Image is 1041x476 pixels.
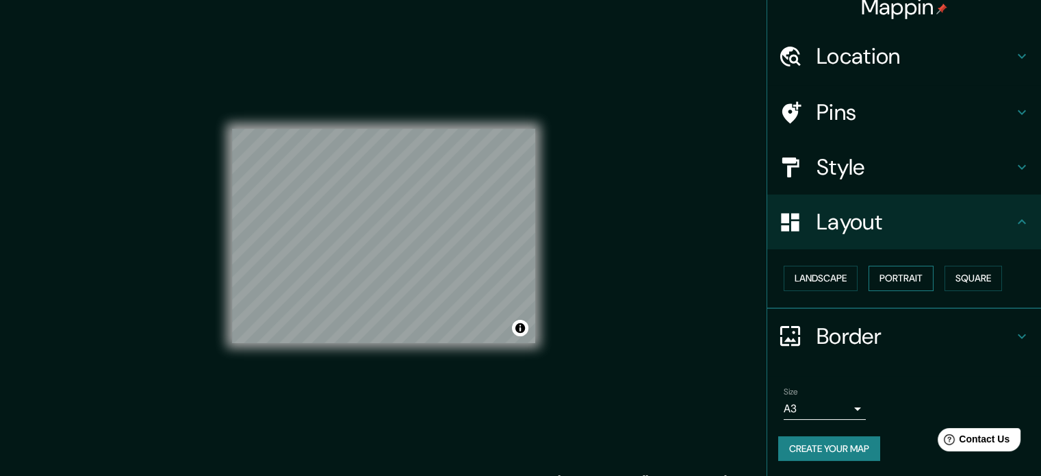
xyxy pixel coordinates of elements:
iframe: Help widget launcher [919,423,1026,461]
div: Pins [767,85,1041,140]
h4: Location [817,42,1014,70]
div: Border [767,309,1041,364]
button: Landscape [784,266,858,291]
h4: Layout [817,208,1014,236]
div: Location [767,29,1041,84]
canvas: Map [232,129,535,343]
img: pin-icon.png [936,3,947,14]
button: Toggle attribution [512,320,528,336]
button: Portrait [869,266,934,291]
h4: Border [817,323,1014,350]
label: Size [784,386,798,397]
div: Layout [767,195,1041,249]
div: Style [767,140,1041,195]
button: Create your map [778,436,880,462]
h4: Style [817,153,1014,181]
h4: Pins [817,99,1014,126]
div: A3 [784,398,866,420]
button: Square [944,266,1002,291]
